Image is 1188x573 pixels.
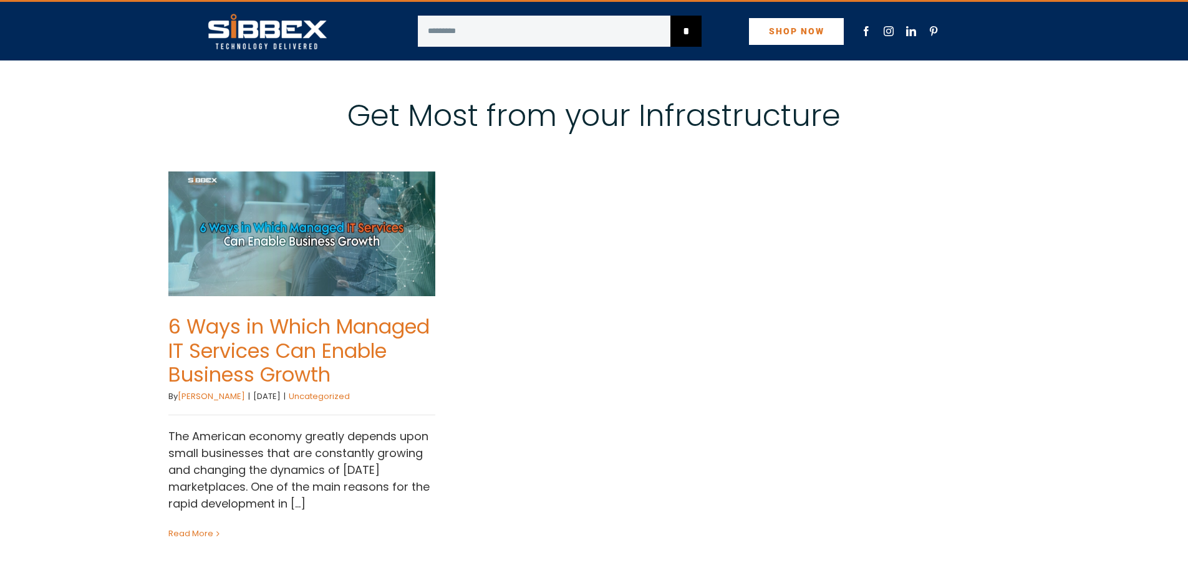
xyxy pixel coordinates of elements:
a: Shop Now [749,18,844,45]
p: The American economy greatly depends upon small businesses that are constantly growing and changi... [168,428,436,512]
span: Shop Now [769,26,824,36]
input: Search... [418,16,670,47]
a: Uncategorized [289,390,350,402]
a: linkedin [906,26,916,36]
span: | [245,390,253,402]
a: instagram [884,26,894,36]
a: 6 Ways in Which Managed IT Services Can Enable Business Growth [168,312,430,388]
input: Search [670,16,702,47]
a: 6 Ways in Which Managed IT Services Can Enable Business Growth [168,171,436,297]
span: | [281,390,289,402]
a: [PERSON_NAME] [178,390,245,402]
a: facebook [861,26,871,36]
p: By [168,390,436,416]
a: pinterest [929,26,939,36]
span: [DATE] [253,390,281,402]
a: More on 6 Ways in Which Managed IT Services Can Enable Business Growth [168,527,213,539]
h1: Get Most from your Infrastructure [168,98,1020,134]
